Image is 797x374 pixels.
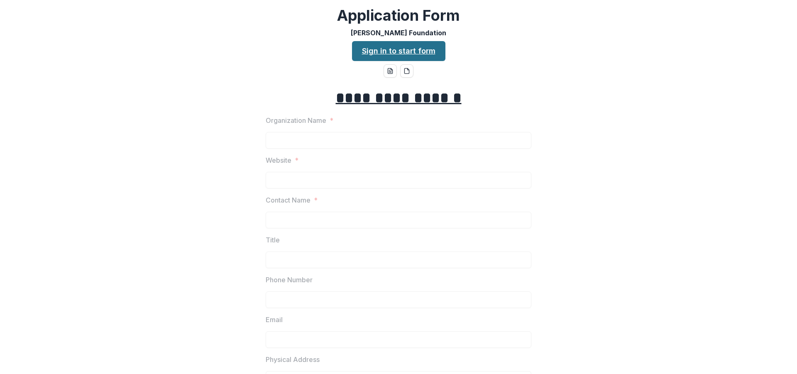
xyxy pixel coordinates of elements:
p: Website [266,155,291,165]
a: Sign in to start form [352,41,445,61]
p: [PERSON_NAME] Foundation [351,28,446,38]
p: Phone Number [266,275,313,285]
button: pdf-download [400,64,413,78]
h2: Application Form [337,7,460,24]
p: Title [266,235,280,245]
p: Physical Address [266,354,320,364]
button: word-download [384,64,397,78]
p: Email [266,315,283,325]
p: Contact Name [266,195,310,205]
p: Organization Name [266,115,326,125]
